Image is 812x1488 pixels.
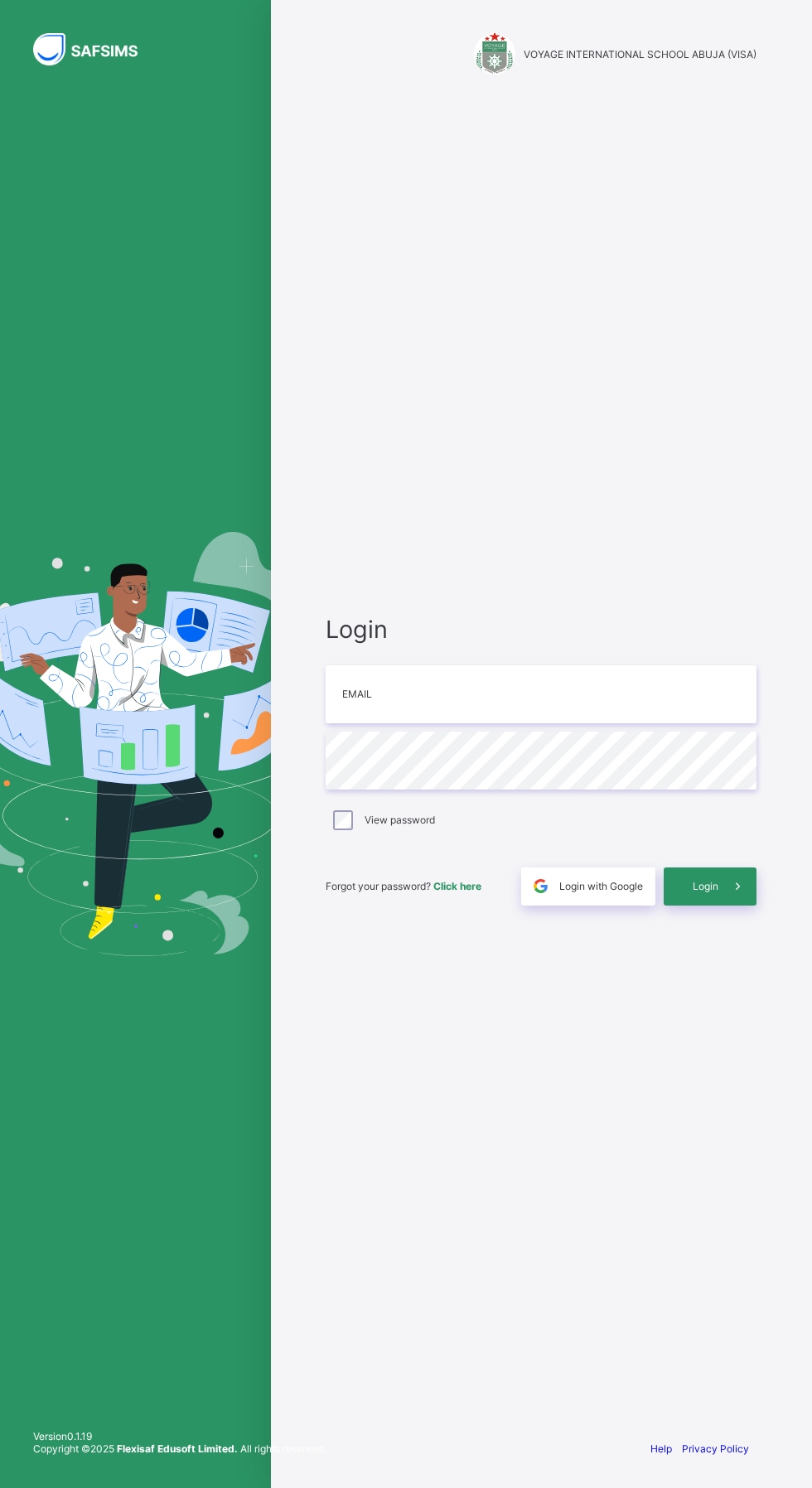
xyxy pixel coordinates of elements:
[682,1442,749,1455] a: Privacy Policy
[693,880,718,892] span: Login
[650,1442,672,1455] a: Help
[33,33,157,65] img: SAFSIMS Logo
[524,48,756,60] span: VOYAGE INTERNATIONAL SCHOOL ABUJA (VISA)
[117,1442,238,1455] strong: Flexisaf Edusoft Limited.
[326,615,756,644] span: Login
[33,1430,326,1442] span: Version 0.1.19
[559,880,643,892] span: Login with Google
[365,814,435,826] label: View password
[433,880,481,892] a: Click here
[326,880,481,892] span: Forgot your password?
[531,877,550,896] img: google.396cfc9801f0270233282035f929180a.svg
[33,1442,326,1455] span: Copyright © 2025 All rights reserved.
